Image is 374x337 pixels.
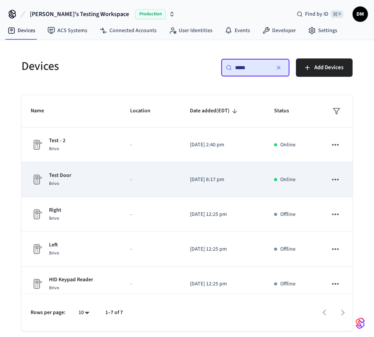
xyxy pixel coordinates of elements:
a: Connected Accounts [93,24,163,37]
span: [PERSON_NAME]'s Testing Workspace [30,10,129,19]
p: Test Door [49,172,71,180]
span: Find by ID [305,10,328,18]
a: Devices [2,24,41,37]
a: User Identities [163,24,219,37]
p: Offline [280,211,296,219]
img: Placeholder Lock Image [31,278,43,290]
img: Placeholder Lock Image [31,139,43,151]
p: [DATE] 12:25 pm [190,280,255,288]
p: - [130,280,171,288]
span: Brivo [49,146,59,152]
p: [DATE] 12:25 pm [190,245,255,253]
span: Brivo [49,215,59,222]
span: Brivo [49,180,59,187]
a: Events [219,24,256,37]
p: [DATE] 8:17 pm [190,176,255,184]
p: Offline [280,245,296,253]
p: Test - 2 [49,137,65,145]
a: ACS Systems [41,24,93,37]
img: Placeholder Lock Image [31,243,43,255]
span: Name [31,105,54,117]
p: Left [49,241,59,249]
button: Add Devices [296,58,353,77]
p: Online [280,176,296,184]
p: Right [49,206,61,214]
p: - [130,211,171,219]
span: Production [135,9,166,19]
p: - [130,245,171,253]
p: 1–7 of 7 [105,309,123,317]
span: Add Devices [314,63,343,73]
span: Brivo [49,250,59,256]
button: DM [353,6,368,22]
h5: Devices [21,58,183,74]
p: - [130,176,171,184]
img: Placeholder Lock Image [31,208,43,220]
p: Offline [280,280,296,288]
p: HID Keypad Reader [49,276,93,284]
p: [DATE] 2:40 pm [190,141,255,149]
img: Placeholder Lock Image [31,173,43,186]
div: 10 [75,307,93,318]
span: Location [130,105,160,117]
span: ⌘ K [331,10,343,18]
span: Brivo [49,285,59,291]
p: Online [280,141,296,149]
span: Date added(EDT) [190,105,240,117]
span: Status [274,105,299,117]
span: DM [353,7,367,21]
img: SeamLogoGradient.69752ec5.svg [356,317,365,329]
p: - [130,141,171,149]
p: Rows per page: [31,309,65,317]
a: Developer [256,24,302,37]
a: Settings [302,24,343,37]
p: [DATE] 12:25 pm [190,211,255,219]
div: Find by ID⌘ K [291,7,350,21]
